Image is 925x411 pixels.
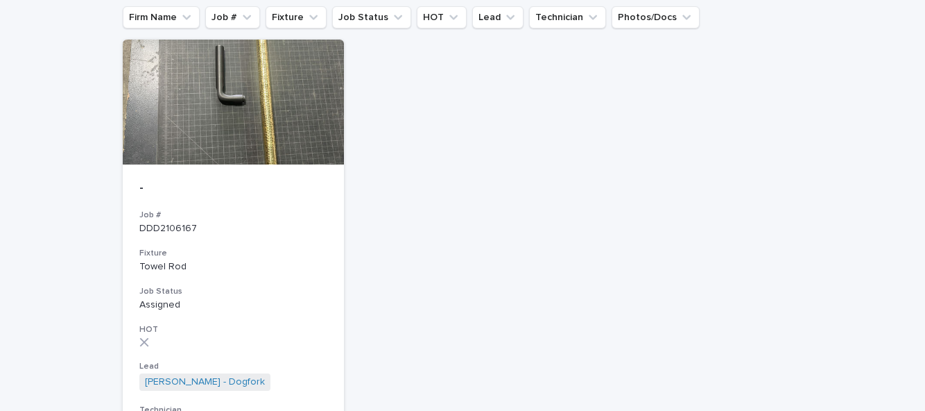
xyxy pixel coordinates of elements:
h3: Job Status [139,286,327,297]
div: Towel Rod [139,261,327,273]
button: Lead [472,6,524,28]
h3: Lead [139,361,327,372]
button: Fixture [266,6,327,28]
h3: Job # [139,210,327,221]
p: - [139,181,327,196]
button: Photos/Docs [612,6,700,28]
h3: HOT [139,324,327,335]
p: Assigned [139,299,327,311]
button: HOT [417,6,467,28]
h3: Fixture [139,248,327,259]
button: Firm Name [123,6,200,28]
button: Job Status [332,6,411,28]
button: Job # [205,6,260,28]
button: Technician [529,6,606,28]
p: DDD2106167 [139,223,327,235]
a: [PERSON_NAME] - Dogfork [145,376,265,388]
